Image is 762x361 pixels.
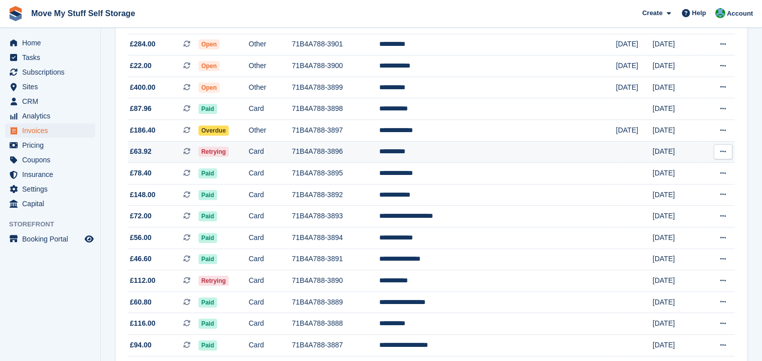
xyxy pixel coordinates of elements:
a: menu [5,182,95,196]
a: menu [5,36,95,50]
span: Paid [198,254,217,264]
span: Retrying [198,276,229,286]
td: Card [249,206,292,227]
a: Move My Stuff Self Storage [27,5,139,22]
a: Preview store [83,233,95,245]
img: stora-icon-8386f47178a22dfd0bd8f6a31ec36ba5ce8667c1dd55bd0f319d3a0aa187defe.svg [8,6,23,21]
span: Open [198,39,220,49]
span: Help [692,8,706,18]
a: menu [5,124,95,138]
td: 71B4A788-3887 [292,335,379,356]
img: Dan [715,8,725,18]
td: 71B4A788-3898 [292,98,379,120]
span: Invoices [22,124,83,138]
a: menu [5,65,95,79]
td: 71B4A788-3890 [292,270,379,292]
span: Paid [198,190,217,200]
td: Card [249,98,292,120]
span: Overdue [198,126,229,136]
td: Card [249,184,292,206]
td: [DATE] [653,313,700,335]
td: 71B4A788-3893 [292,206,379,227]
span: £94.00 [130,340,152,350]
td: [DATE] [653,141,700,163]
a: menu [5,167,95,182]
a: menu [5,197,95,211]
td: [DATE] [616,77,653,98]
span: £186.40 [130,125,156,136]
td: [DATE] [653,98,700,120]
span: Paid [198,340,217,350]
span: Capital [22,197,83,211]
td: Other [249,34,292,55]
span: £112.00 [130,275,156,286]
span: Paid [198,104,217,114]
td: Other [249,120,292,142]
span: £284.00 [130,39,156,49]
td: Card [249,313,292,335]
a: menu [5,109,95,123]
td: Card [249,335,292,356]
td: [DATE] [616,55,653,77]
td: 71B4A788-3896 [292,141,379,163]
td: [DATE] [653,120,700,142]
span: £87.96 [130,103,152,114]
td: [DATE] [653,55,700,77]
td: [DATE] [653,227,700,249]
span: Booking Portal [22,232,83,246]
span: £63.92 [130,146,152,157]
td: 71B4A788-3899 [292,77,379,98]
td: 71B4A788-3894 [292,227,379,249]
td: [DATE] [653,291,700,313]
td: 71B4A788-3900 [292,55,379,77]
td: [DATE] [653,206,700,227]
span: £60.80 [130,297,152,308]
td: Card [249,163,292,185]
td: 71B4A788-3901 [292,34,379,55]
span: Open [198,83,220,93]
td: [DATE] [653,184,700,206]
a: menu [5,80,95,94]
a: menu [5,153,95,167]
span: £56.00 [130,232,152,243]
td: 71B4A788-3888 [292,313,379,335]
td: 71B4A788-3895 [292,163,379,185]
td: 71B4A788-3892 [292,184,379,206]
span: Create [642,8,662,18]
td: [DATE] [653,163,700,185]
td: Other [249,55,292,77]
span: Coupons [22,153,83,167]
span: £400.00 [130,82,156,93]
td: [DATE] [616,120,653,142]
span: £78.40 [130,168,152,178]
td: 71B4A788-3891 [292,249,379,270]
span: Insurance [22,167,83,182]
span: Paid [198,233,217,243]
span: Account [727,9,753,19]
span: Pricing [22,138,83,152]
span: Analytics [22,109,83,123]
td: Card [249,291,292,313]
span: Tasks [22,50,83,65]
td: [DATE] [653,249,700,270]
span: £116.00 [130,318,156,329]
span: Home [22,36,83,50]
span: Subscriptions [22,65,83,79]
span: Paid [198,297,217,308]
a: menu [5,94,95,108]
td: Card [249,270,292,292]
span: Open [198,61,220,71]
td: [DATE] [653,34,700,55]
span: £22.00 [130,61,152,71]
a: menu [5,50,95,65]
td: 71B4A788-3897 [292,120,379,142]
span: Settings [22,182,83,196]
span: Paid [198,211,217,221]
td: [DATE] [653,335,700,356]
td: Other [249,77,292,98]
td: Card [249,141,292,163]
td: Card [249,227,292,249]
span: Storefront [9,219,100,229]
td: [DATE] [653,77,700,98]
span: Paid [198,168,217,178]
